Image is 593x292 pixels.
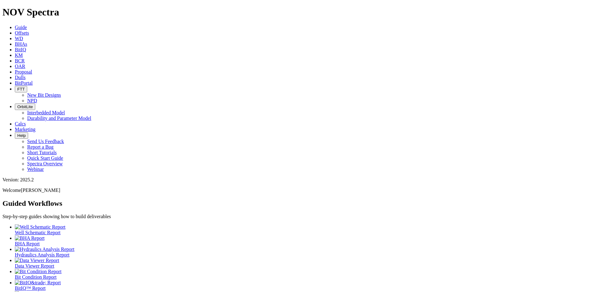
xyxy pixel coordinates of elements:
img: Data Viewer Report [15,258,59,263]
a: BitIQ&trade; Report BitIQ™ Report [15,280,591,291]
img: Well Schematic Report [15,224,65,230]
div: Version: 2025.2 [2,177,591,183]
h2: Guided Workflows [2,199,591,208]
h1: NOV Spectra [2,6,591,18]
a: KM [15,53,23,58]
a: Spectra Overview [27,161,63,166]
span: Data Viewer Report [15,263,54,269]
a: WD [15,36,23,41]
a: Interbedded Model [27,110,65,115]
span: FTT [17,87,25,91]
a: BCR [15,58,25,63]
a: Data Viewer Report Data Viewer Report [15,258,591,269]
a: Hydraulics Analysis Report Hydraulics Analysis Report [15,247,591,257]
a: Send Us Feedback [27,139,64,144]
span: Bit Condition Report [15,274,57,280]
a: Webinar [27,167,44,172]
span: Well Schematic Report [15,230,61,235]
a: Guide [15,25,27,30]
img: Bit Condition Report [15,269,61,274]
a: Calcs [15,121,26,126]
span: Help [17,133,26,138]
button: FTT [15,86,27,92]
span: [PERSON_NAME] [21,188,60,193]
a: Well Schematic Report Well Schematic Report [15,224,591,235]
a: Short Tutorials [27,150,57,155]
a: Report a Bug [27,144,53,150]
a: Dulls [15,75,26,80]
img: Hydraulics Analysis Report [15,247,74,252]
a: New Bit Designs [27,92,61,98]
a: BitIQ [15,47,26,52]
a: Offsets [15,30,29,36]
p: Welcome [2,188,591,193]
a: BHAs [15,41,27,47]
a: NPD [27,98,37,103]
a: Proposal [15,69,32,74]
a: Quick Start Guide [27,155,63,161]
span: BHA Report [15,241,40,246]
span: OrbitLite [17,104,33,109]
a: Marketing [15,127,36,132]
a: BitPortal [15,80,33,86]
p: Step-by-step guides showing how to build deliverables [2,214,591,219]
a: Bit Condition Report Bit Condition Report [15,269,591,280]
a: Durability and Parameter Model [27,116,91,121]
span: Hydraulics Analysis Report [15,252,69,257]
button: Help [15,132,28,139]
img: BitIQ&trade; Report [15,280,61,286]
button: OrbitLite [15,104,35,110]
a: OAR [15,64,25,69]
span: BitIQ™ Report [15,286,46,291]
img: BHA Report [15,235,44,241]
a: BHA Report BHA Report [15,235,591,246]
